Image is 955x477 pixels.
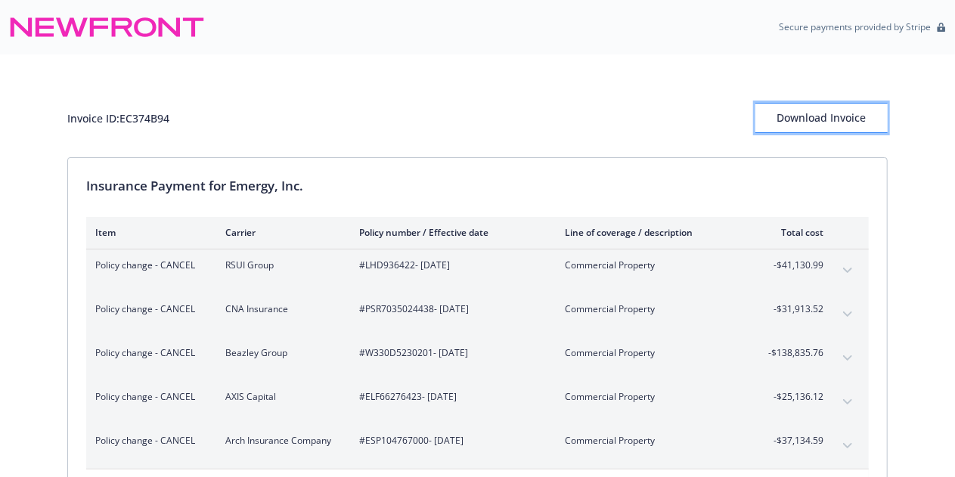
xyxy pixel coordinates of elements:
[359,390,541,404] span: #ELF66276423 - [DATE]
[836,259,860,283] button: expand content
[565,259,743,272] span: Commercial Property
[779,20,931,33] p: Secure payments provided by Stripe
[565,390,743,404] span: Commercial Property
[359,302,541,316] span: #PSR7035024438 - [DATE]
[225,390,335,404] span: AXIS Capital
[225,434,335,448] span: Arch Insurance Company
[225,346,335,360] span: Beazley Group
[836,390,860,414] button: expand content
[359,259,541,272] span: #LHD936422 - [DATE]
[225,226,335,239] div: Carrier
[225,259,335,272] span: RSUI Group
[836,434,860,458] button: expand content
[86,176,869,196] div: Insurance Payment for Emergy, Inc.
[95,346,201,360] span: Policy change - CANCEL
[565,302,743,316] span: Commercial Property
[767,302,823,316] span: -$31,913.52
[86,293,869,337] div: Policy change - CANCELCNA Insurance#PSR7035024438- [DATE]Commercial Property-$31,913.52expand con...
[565,346,743,360] span: Commercial Property
[767,346,823,360] span: -$138,835.76
[86,381,869,425] div: Policy change - CANCELAXIS Capital#ELF66276423- [DATE]Commercial Property-$25,136.12expand content
[67,110,169,126] div: Invoice ID: EC374B94
[95,226,201,239] div: Item
[359,434,541,448] span: #ESP104767000 - [DATE]
[95,434,201,448] span: Policy change - CANCEL
[836,346,860,370] button: expand content
[565,226,743,239] div: Line of coverage / description
[755,103,888,133] button: Download Invoice
[86,425,869,469] div: Policy change - CANCELArch Insurance Company#ESP104767000- [DATE]Commercial Property-$37,134.59ex...
[86,249,869,293] div: Policy change - CANCELRSUI Group#LHD936422- [DATE]Commercial Property-$41,130.99expand content
[767,226,823,239] div: Total cost
[767,390,823,404] span: -$25,136.12
[755,104,888,132] div: Download Invoice
[86,337,869,381] div: Policy change - CANCELBeazley Group#W330D5230201- [DATE]Commercial Property-$138,835.76expand con...
[565,434,743,448] span: Commercial Property
[359,226,541,239] div: Policy number / Effective date
[836,302,860,327] button: expand content
[767,434,823,448] span: -$37,134.59
[95,259,201,272] span: Policy change - CANCEL
[225,302,335,316] span: CNA Insurance
[359,346,541,360] span: #W330D5230201 - [DATE]
[95,390,201,404] span: Policy change - CANCEL
[767,259,823,272] span: -$41,130.99
[95,302,201,316] span: Policy change - CANCEL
